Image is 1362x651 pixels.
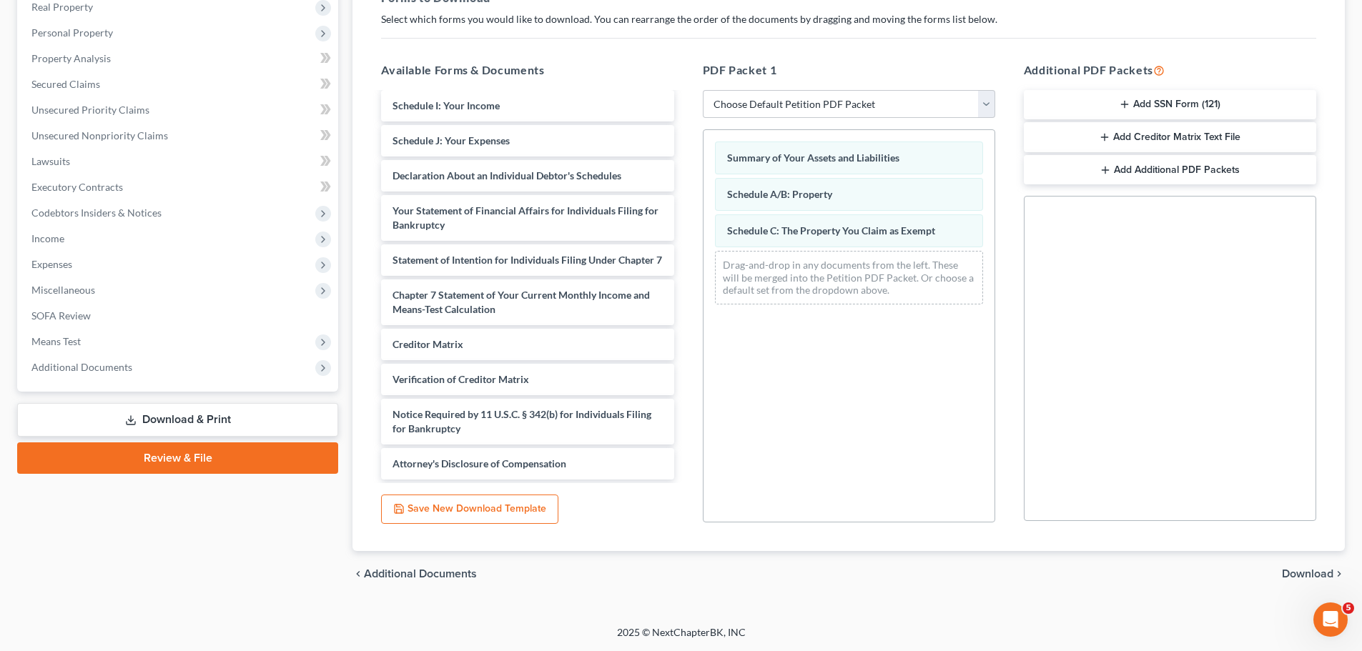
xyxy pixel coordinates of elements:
[703,61,995,79] h5: PDF Packet 1
[393,457,566,469] span: Attorney's Disclosure of Compensation
[352,568,364,580] i: chevron_left
[393,169,621,182] span: Declaration About an Individual Debtor's Schedules
[31,52,111,64] span: Property Analysis
[727,224,935,237] span: Schedule C: The Property You Claim as Exempt
[393,134,510,146] span: Schedule J: Your Expenses
[393,408,651,434] span: Notice Required by 11 U.S.C. § 342(b) for Individuals Filing for Bankruptcy
[31,284,95,296] span: Miscellaneous
[1024,61,1316,79] h5: Additional PDF Packets
[31,26,113,39] span: Personal Property
[31,335,81,347] span: Means Test
[17,403,338,437] a: Download & Print
[393,338,463,350] span: Creditor Matrix
[352,568,477,580] a: chevron_left Additional Documents
[17,442,338,474] a: Review & File
[393,204,658,231] span: Your Statement of Financial Affairs for Individuals Filing for Bankruptcy
[31,232,64,244] span: Income
[715,251,983,304] div: Drag-and-drop in any documents from the left. These will be merged into the Petition PDF Packet. ...
[31,78,100,90] span: Secured Claims
[393,289,650,315] span: Chapter 7 Statement of Your Current Monthly Income and Means-Test Calculation
[1024,155,1316,185] button: Add Additional PDF Packets
[727,151,899,164] span: Summary of Your Assets and Liabilities
[274,625,1089,651] div: 2025 © NextChapterBK, INC
[31,207,162,219] span: Codebtors Insiders & Notices
[31,258,72,270] span: Expenses
[393,373,529,385] span: Verification of Creditor Matrix
[20,149,338,174] a: Lawsuits
[393,99,500,111] span: Schedule I: Your Income
[1282,568,1345,580] button: Download chevron_right
[31,104,149,116] span: Unsecured Priority Claims
[20,303,338,329] a: SOFA Review
[20,174,338,200] a: Executory Contracts
[31,129,168,141] span: Unsecured Nonpriority Claims
[381,12,1316,26] p: Select which forms you would like to download. You can rearrange the order of the documents by dr...
[364,568,477,580] span: Additional Documents
[1333,568,1345,580] i: chevron_right
[727,188,832,200] span: Schedule A/B: Property
[1313,602,1348,637] iframe: Intercom live chat
[1024,90,1316,120] button: Add SSN Form (121)
[20,71,338,97] a: Secured Claims
[1282,568,1333,580] span: Download
[20,97,338,123] a: Unsecured Priority Claims
[31,1,93,13] span: Real Property
[393,254,662,266] span: Statement of Intention for Individuals Filing Under Chapter 7
[20,46,338,71] a: Property Analysis
[381,495,558,525] button: Save New Download Template
[20,123,338,149] a: Unsecured Nonpriority Claims
[1343,602,1354,614] span: 5
[31,361,132,373] span: Additional Documents
[31,181,123,193] span: Executory Contracts
[31,309,91,322] span: SOFA Review
[31,155,70,167] span: Lawsuits
[381,61,673,79] h5: Available Forms & Documents
[1024,122,1316,152] button: Add Creditor Matrix Text File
